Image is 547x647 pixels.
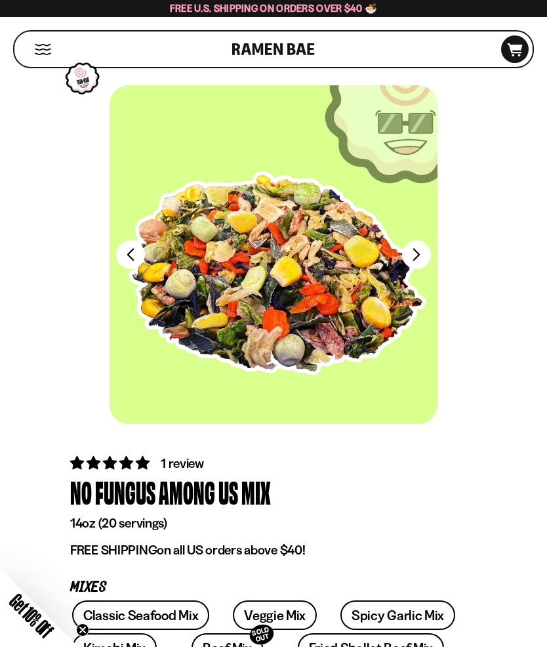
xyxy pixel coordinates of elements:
a: Veggie Mix [233,600,317,630]
div: Among [159,473,215,512]
span: Get 10% Off [6,590,57,641]
span: Free U.S. Shipping on Orders over $40 🍜 [170,2,378,14]
div: Mix [241,473,271,512]
span: 5.00 stars [70,455,152,471]
a: Spicy Garlic Mix [340,600,455,630]
button: Close teaser [76,623,89,637]
p: on all US orders above $40! [70,542,477,558]
span: 1 review [161,455,204,471]
button: Next [402,240,431,269]
p: Mixes [70,581,477,594]
a: Classic Seafood Mix [72,600,209,630]
div: Fungus [95,473,155,512]
button: Mobile Menu Trigger [34,44,52,55]
strong: FREE SHIPPING [70,542,157,558]
p: 14oz (20 servings) [70,515,477,532]
div: Us [218,473,238,512]
button: Previous [116,240,145,269]
div: No [70,473,92,512]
